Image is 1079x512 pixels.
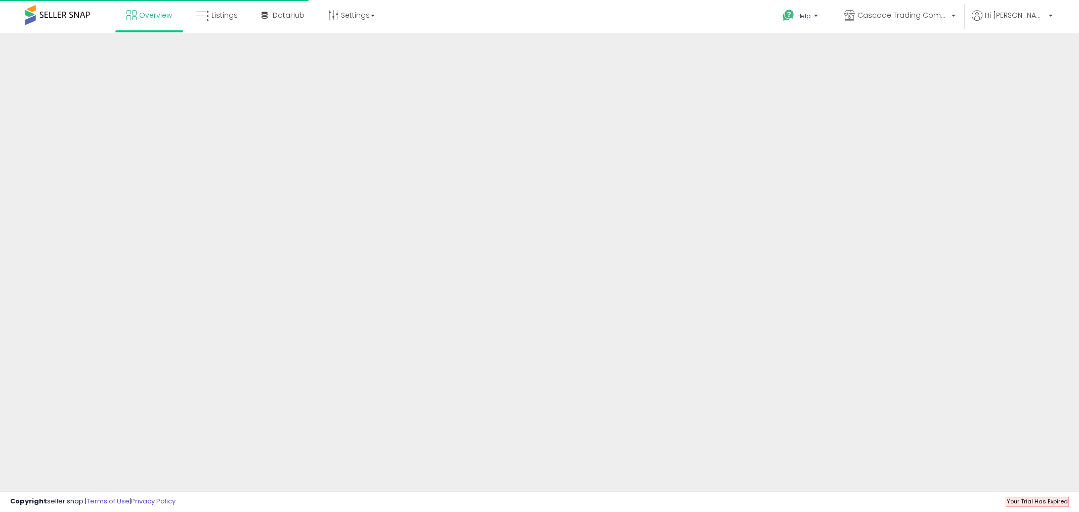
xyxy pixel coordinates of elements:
a: Help [774,2,828,33]
span: Hi [PERSON_NAME] [985,10,1046,20]
span: Help [797,12,811,20]
span: Listings [211,10,238,20]
span: Cascade Trading Company [857,10,948,20]
i: Get Help [782,9,795,22]
a: Hi [PERSON_NAME] [972,10,1053,33]
span: DataHub [273,10,305,20]
span: Overview [139,10,172,20]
